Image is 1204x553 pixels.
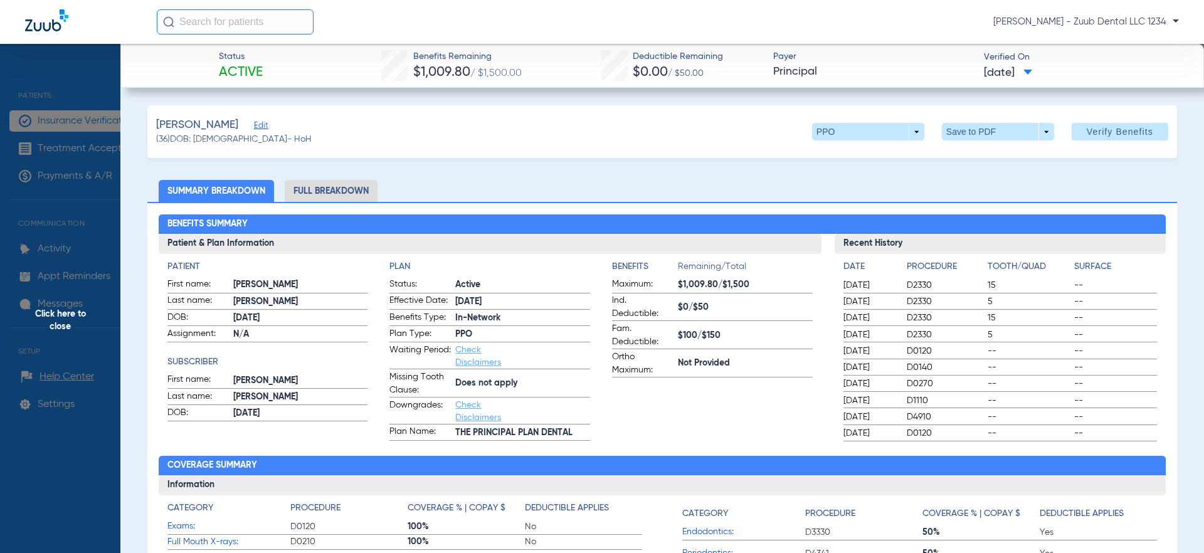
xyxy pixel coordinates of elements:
[233,374,368,387] span: [PERSON_NAME]
[159,234,821,254] h3: Patient & Plan Information
[157,9,314,34] input: Search for patients
[993,16,1179,28] span: [PERSON_NAME] - Zuub Dental LLC 1234
[525,502,642,519] app-breakdown-title: Deductible Applies
[773,50,973,63] span: Payer
[455,295,590,308] span: [DATE]
[805,502,922,525] app-breakdown-title: Procedure
[843,377,896,390] span: [DATE]
[988,279,1070,292] span: 15
[843,329,896,341] span: [DATE]
[254,121,265,133] span: Edit
[843,411,896,423] span: [DATE]
[1074,279,1157,292] span: --
[167,502,290,519] app-breakdown-title: Category
[167,260,368,273] h4: Patient
[907,260,983,273] h4: Procedure
[988,345,1070,357] span: --
[682,502,805,525] app-breakdown-title: Category
[389,294,451,309] span: Effective Date:
[907,427,983,440] span: D0120
[773,64,973,80] span: Principal
[389,344,451,369] span: Waiting Period:
[455,401,501,422] a: Check Disclaimers
[455,312,590,325] span: In-Network
[678,278,813,292] span: $1,009.80/$1,500
[907,377,983,390] span: D0270
[1074,329,1157,341] span: --
[678,329,813,342] span: $100/$150
[1074,361,1157,374] span: --
[612,260,678,278] app-breakdown-title: Benefits
[1074,377,1157,390] span: --
[290,535,408,548] span: D0210
[843,427,896,440] span: [DATE]
[843,260,896,278] app-breakdown-title: Date
[159,214,1166,234] h2: Benefits Summary
[408,520,525,533] span: 100%
[233,328,368,341] span: N/A
[525,535,642,548] span: No
[167,355,368,369] app-breakdown-title: Subscriber
[389,278,451,293] span: Status:
[167,294,229,309] span: Last name:
[843,312,896,324] span: [DATE]
[682,507,728,520] h4: Category
[988,361,1070,374] span: --
[167,373,229,388] span: First name:
[156,133,312,146] span: (36) DOB: [DEMOGRAPHIC_DATA] - HoH
[1074,427,1157,440] span: --
[156,117,238,133] span: [PERSON_NAME]
[455,328,590,341] span: PPO
[413,66,470,79] span: $1,009.80
[389,399,451,424] span: Downgrades:
[682,525,805,539] span: Endodontics:
[455,278,590,292] span: Active
[988,394,1070,407] span: --
[1074,260,1157,278] app-breakdown-title: Surface
[988,295,1070,308] span: 5
[843,295,896,308] span: [DATE]
[167,535,290,549] span: Full Mouth X-rays:
[408,502,525,519] app-breakdown-title: Coverage % | Copay $
[1074,260,1157,273] h4: Surface
[233,391,368,404] span: [PERSON_NAME]
[907,361,983,374] span: D0140
[1074,411,1157,423] span: --
[988,377,1070,390] span: --
[907,279,983,292] span: D2330
[1040,507,1124,520] h4: Deductible Applies
[612,350,673,377] span: Ortho Maximum:
[233,407,368,420] span: [DATE]
[455,377,590,390] span: Does not apply
[163,16,174,28] img: Search Icon
[525,502,609,515] h4: Deductible Applies
[988,329,1070,341] span: 5
[159,180,274,202] li: Summary Breakdown
[907,260,983,278] app-breakdown-title: Procedure
[389,371,451,397] span: Missing Tooth Clause:
[167,390,229,405] span: Last name:
[1074,312,1157,324] span: --
[1087,127,1153,137] span: Verify Benefits
[1072,123,1168,140] button: Verify Benefits
[668,69,704,78] span: / $50.00
[984,51,1184,64] span: Verified On
[219,64,263,82] span: Active
[290,502,341,515] h4: Procedure
[988,411,1070,423] span: --
[922,526,1040,539] span: 50%
[805,507,855,520] h4: Procedure
[233,278,368,292] span: [PERSON_NAME]
[907,329,983,341] span: D2330
[1141,493,1204,553] iframe: Chat Widget
[907,295,983,308] span: D2330
[843,361,896,374] span: [DATE]
[389,260,590,273] h4: Plan
[413,50,522,63] span: Benefits Remaining
[922,507,1020,520] h4: Coverage % | Copay $
[984,65,1032,81] span: [DATE]
[389,311,451,326] span: Benefits Type:
[233,295,368,308] span: [PERSON_NAME]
